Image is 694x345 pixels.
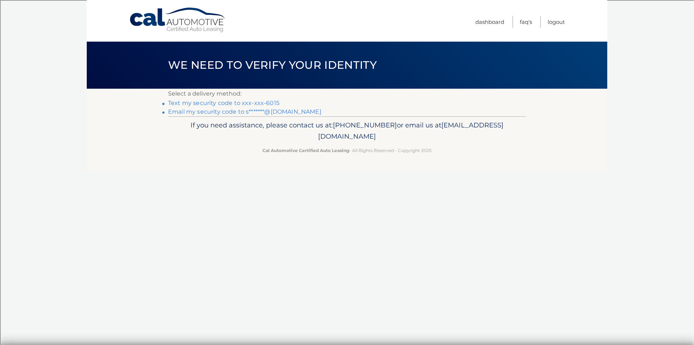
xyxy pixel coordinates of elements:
[548,16,565,28] a: Logout
[168,58,377,72] span: We need to verify your identity
[168,108,321,115] a: Email my security code to s*******@[DOMAIN_NAME]
[168,100,279,106] a: Text my security code to xxx-xxx-6015
[129,7,227,33] a: Cal Automotive
[168,89,526,99] p: Select a delivery method:
[262,148,349,153] strong: Cal Automotive Certified Auto Leasing
[475,16,504,28] a: Dashboard
[520,16,532,28] a: FAQ's
[333,121,397,129] span: [PHONE_NUMBER]
[173,119,521,143] p: If you need assistance, please contact us at: or email us at
[173,147,521,154] p: - All Rights Reserved - Copyright 2025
